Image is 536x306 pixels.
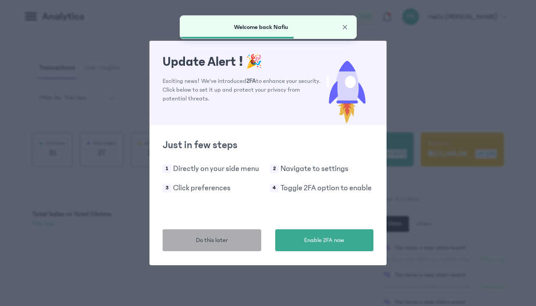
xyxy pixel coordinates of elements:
span: Do this later [196,236,228,245]
span: Welcome back Nafiu [234,24,288,31]
span: 3 [163,184,171,192]
p: Click preferences [173,182,231,194]
span: 1 [163,164,171,173]
span: 🎉 [246,54,262,69]
p: Navigate to settings [280,163,348,175]
p: Directly on your side menu [173,163,259,175]
button: Close [341,23,349,32]
button: Do this later [163,229,261,251]
span: 2 [270,164,279,173]
p: Toggle 2FA option to enable [280,182,372,194]
span: 2FA [246,78,256,85]
span: 4 [270,184,279,192]
button: Enable 2FA now [275,229,374,251]
h1: Update Alert ! [163,54,321,70]
h2: Just in few steps [163,138,373,152]
p: Exciting news! We've introduced to enhance your security. Click below to set it up and protect yo... [163,77,321,103]
span: Enable 2FA now [304,236,344,245]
